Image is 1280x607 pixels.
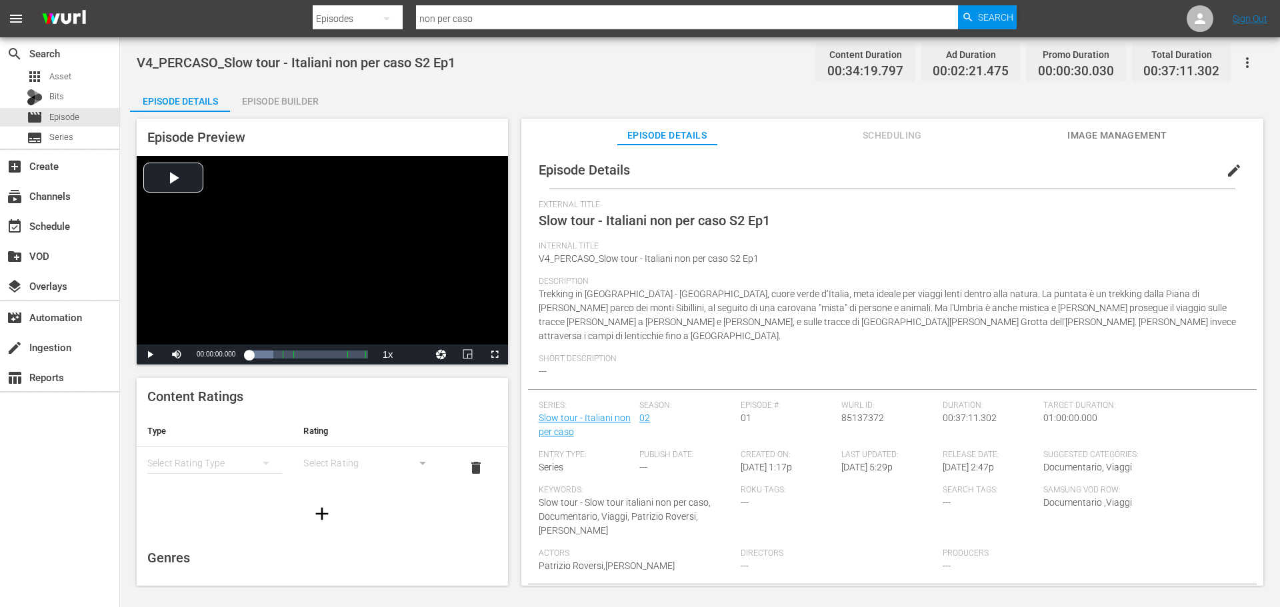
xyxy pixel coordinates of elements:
[7,189,23,205] span: Channels
[137,55,455,71] span: V4_PERCASO_Slow tour - Italiani non per caso S2 Ep1
[32,3,96,35] img: ans4CAIJ8jUAAAAAAAAAAAAAAAAAAAAAAAAgQb4GAAAAAAAAAAAAAAAAAAAAAAAAJMjXAAAAAAAAAAAAAAAAAAAAAAAAgAT5G...
[741,462,792,472] span: [DATE] 1:17p
[741,400,835,411] span: Episode #:
[539,289,1236,341] span: Trekking in [GEOGRAPHIC_DATA] - [GEOGRAPHIC_DATA], cuore verde d’Italia, meta ideale per viaggi l...
[943,560,951,571] span: ---
[49,90,64,103] span: Bits
[1043,462,1132,472] span: Documentario, Viaggi
[827,64,903,79] span: 00:34:19.797
[455,344,481,364] button: Picture-in-Picture
[7,279,23,295] span: Overlays
[1043,497,1132,508] span: Documentario ,Viaggi
[7,249,23,265] span: VOD
[841,400,936,411] span: Wurl ID:
[1226,163,1242,179] span: edit
[1043,412,1097,423] span: 01:00:00.000
[137,156,508,364] div: Video Player
[539,354,1239,364] span: Short Description
[539,485,734,496] span: Keywords:
[49,111,79,124] span: Episode
[617,127,717,144] span: Episode Details
[639,400,734,411] span: Season:
[7,219,23,235] span: Schedule
[27,130,43,146] span: Series
[539,162,630,178] span: Episode Details
[130,85,230,112] button: Episode Details
[539,462,563,472] span: Series
[7,340,23,356] span: Ingestion
[827,45,903,64] div: Content Duration
[1043,400,1239,411] span: Target Duration:
[639,412,650,423] a: 02
[943,450,1037,460] span: Release Date:
[933,64,1009,79] span: 00:02:21.475
[841,462,893,472] span: [DATE] 5:29p
[7,46,23,62] span: Search
[1143,45,1219,64] div: Total Duration
[49,131,73,144] span: Series
[978,5,1013,29] span: Search
[741,412,751,423] span: 01
[943,412,997,423] span: 00:37:11.302
[1143,64,1219,79] span: 00:37:11.302
[7,159,23,175] span: Create
[1218,155,1250,187] button: edit
[468,460,484,476] span: delete
[539,277,1239,287] span: Description
[841,450,936,460] span: Last Updated:
[741,497,749,508] span: ---
[1233,13,1267,24] a: Sign Out
[249,350,367,358] div: Progress Bar
[943,400,1037,411] span: Duration:
[1043,485,1138,496] span: Samsung VOD Row:
[375,344,401,364] button: Playback Rate
[539,253,759,264] span: V4_PERCASO_Slow tour - Italiani non per caso S2 Ep1
[933,45,1009,64] div: Ad Duration
[741,485,936,496] span: Roku Tags:
[639,450,734,460] span: Publish Date:
[741,548,936,559] span: Directors
[943,462,994,472] span: [DATE] 2:47p
[428,344,455,364] button: Jump To Time
[539,450,633,460] span: Entry Type:
[137,415,293,447] th: Type
[27,69,43,85] span: Asset
[147,550,190,566] span: Genres
[49,70,71,83] span: Asset
[639,462,647,472] span: ---
[137,415,508,488] table: simple table
[230,85,330,112] button: Episode Builder
[1067,127,1167,144] span: Image Management
[481,344,508,364] button: Fullscreen
[539,366,547,376] span: ---
[230,85,330,117] div: Episode Builder
[842,127,942,144] span: Scheduling
[539,200,1239,211] span: External Title
[539,213,770,229] span: Slow tour - Italiani non per caso S2 Ep1
[539,560,675,571] span: Patrizio Roversi,[PERSON_NAME]
[27,89,43,105] div: Bits
[147,388,243,404] span: Content Ratings
[7,370,23,386] span: Reports
[163,344,190,364] button: Mute
[130,85,230,117] div: Episode Details
[27,109,43,125] span: Episode
[539,400,633,411] span: Series:
[741,560,749,571] span: ---
[943,497,951,508] span: ---
[137,344,163,364] button: Play
[7,310,23,326] span: Automation
[539,548,734,559] span: Actors
[293,415,449,447] th: Rating
[539,412,631,437] a: Slow tour - Italiani non per caso
[741,450,835,460] span: Created On:
[539,497,711,536] span: Slow tour - Slow tour italiani non per caso, Documentario, Viaggi, Patrizio Roversi, [PERSON_NAME]
[147,129,245,145] span: Episode Preview
[943,485,1037,496] span: Search Tags:
[1038,64,1114,79] span: 00:00:30.030
[460,452,492,484] button: delete
[1038,45,1114,64] div: Promo Duration
[1043,450,1239,460] span: Suggested Categories:
[958,5,1017,29] button: Search
[841,412,884,423] span: 85137372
